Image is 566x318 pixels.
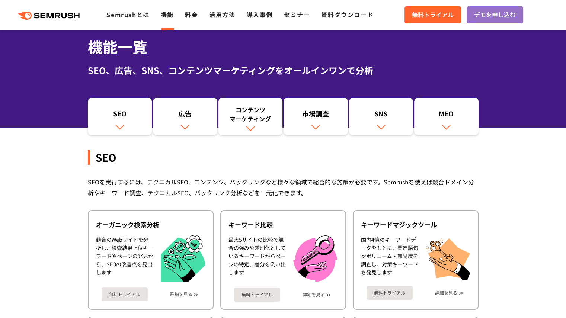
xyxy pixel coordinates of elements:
div: 競合のWebサイトを分析し、検索結果上位キーワードやページの発見から、SEOの改善点を見出します [96,235,153,282]
h1: 機能一覧 [88,36,479,58]
div: SNS [353,109,410,122]
a: セミナー [284,10,310,19]
a: SEO [88,98,152,135]
a: 無料トライアル [234,288,280,302]
a: 無料トライアル [102,287,148,301]
a: 活用方法 [209,10,235,19]
div: SEOを実行するには、テクニカルSEO、コンテンツ、バックリンクなど様々な領域で総合的な施策が必要です。Semrushを使えば競合ドメイン分析やキーワード調査、テクニカルSEO、バックリンク分析... [88,177,479,198]
img: オーガニック検索分析 [161,235,205,282]
a: 資料ダウンロード [321,10,374,19]
div: 市場調査 [287,109,344,122]
img: キーワード比較 [293,235,337,282]
div: キーワード比較 [228,220,338,229]
a: 市場調査 [284,98,348,135]
div: 広告 [157,109,214,122]
a: コンテンツマーケティング [218,98,283,135]
img: キーワードマジックツール [426,235,470,280]
a: 詳細を見る [303,292,325,297]
span: デモを申し込む [474,10,516,20]
a: 詳細を見る [170,292,192,297]
a: 導入事例 [247,10,273,19]
a: デモを申し込む [467,6,523,23]
a: 機能 [161,10,174,19]
span: 無料トライアル [412,10,454,20]
a: Semrushとは [106,10,149,19]
div: SEO [88,150,479,165]
a: MEO [414,98,479,135]
a: 広告 [153,98,217,135]
a: 無料トライアル [404,6,461,23]
div: オーガニック検索分析 [96,220,205,229]
a: 料金 [185,10,198,19]
div: 最大5サイトの比較で競合の強みや差別化としているキーワードからページの特定、差分を洗い出します [228,235,286,282]
div: 国内4億のキーワードデータをもとに、関連語句やボリューム・難易度を調査し、対策キーワードを発見します [361,235,418,280]
a: 無料トライアル [367,286,413,300]
div: SEO、広告、SNS、コンテンツマーケティングをオールインワンで分析 [88,64,479,77]
div: キーワードマジックツール [361,220,470,229]
div: コンテンツ マーケティング [222,105,279,123]
div: SEO [92,109,148,122]
a: SNS [349,98,413,135]
div: MEO [418,109,475,122]
a: 詳細を見る [435,290,457,295]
